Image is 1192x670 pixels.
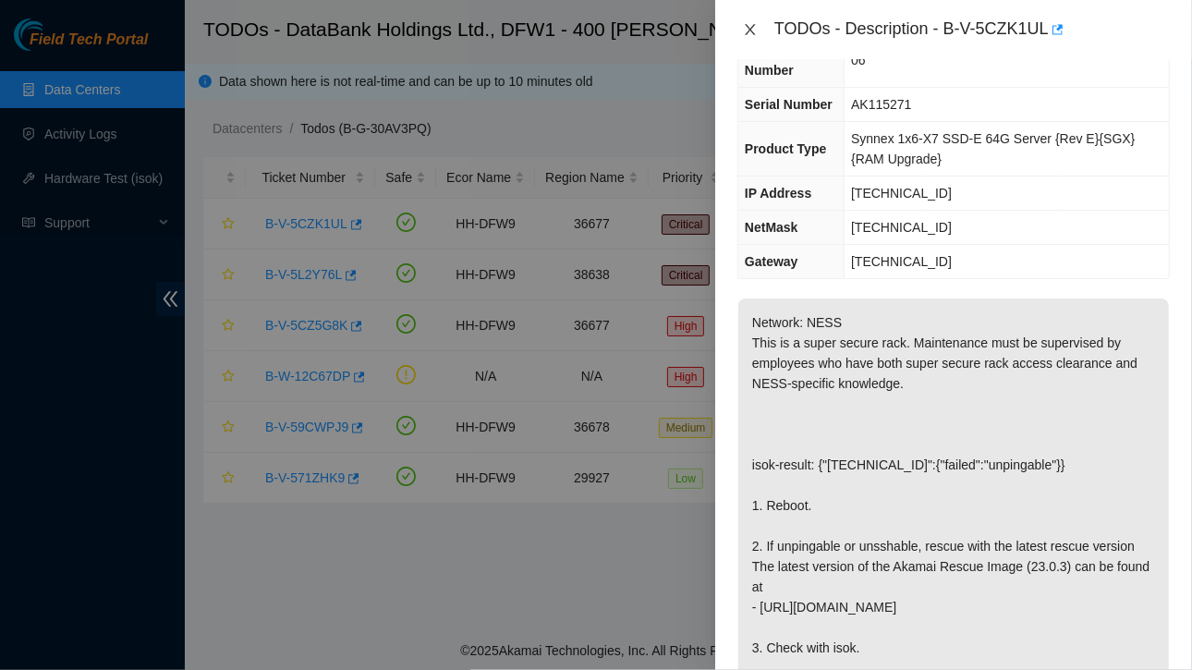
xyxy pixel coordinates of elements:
span: Synnex 1x6-X7 SSD-E 64G Server {Rev E}{SGX}{RAM Upgrade} [851,131,1135,166]
span: Serial Number [745,97,833,112]
span: IP Address [745,186,811,201]
span: [TECHNICAL_ID] [851,186,952,201]
span: close [743,22,758,37]
div: TODOs - Description - B-V-5CZK1UL [774,15,1170,44]
span: 06 [851,53,866,67]
span: NetMask [745,220,798,235]
span: AK115271 [851,97,911,112]
span: Product Type [745,141,826,156]
button: Close [737,21,763,39]
span: [TECHNICAL_ID] [851,220,952,235]
span: [TECHNICAL_ID] [851,254,952,269]
span: Gateway [745,254,798,269]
